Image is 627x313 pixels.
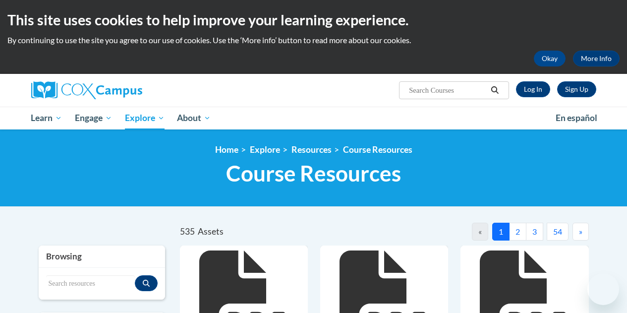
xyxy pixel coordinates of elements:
span: En español [556,113,597,123]
iframe: Button to launch messaging window [587,273,619,305]
h3: Browsing [46,250,158,262]
a: Explore [118,107,171,129]
nav: Pagination Navigation [384,223,589,241]
img: Cox Campus [31,81,142,99]
button: Search resources [135,275,158,291]
a: About [171,107,217,129]
span: 535 [180,226,195,237]
input: Search Courses [408,84,487,96]
a: Learn [25,107,69,129]
div: Main menu [24,107,604,129]
button: Search [487,84,502,96]
button: 2 [509,223,526,241]
button: Next [572,223,589,241]
button: Okay [534,51,566,66]
a: Resources [291,144,332,155]
a: Register [557,81,596,97]
a: Cox Campus [31,81,210,99]
button: 54 [547,223,569,241]
span: Course Resources [226,160,401,187]
p: By continuing to use the site you agree to our use of cookies. Use the ‘More info’ button to read... [7,35,620,46]
a: Explore [250,144,280,155]
span: » [579,227,582,236]
span: Assets [198,226,224,237]
a: Log In [516,81,550,97]
button: 3 [526,223,543,241]
a: Course Resources [343,144,412,155]
a: Engage [68,107,118,129]
span: Explore [125,112,165,124]
a: More Info [573,51,620,66]
a: En español [549,108,604,128]
span: About [177,112,211,124]
h2: This site uses cookies to help improve your learning experience. [7,10,620,30]
input: Search resources [46,275,135,292]
a: Home [215,144,238,155]
button: 1 [492,223,510,241]
span: Engage [75,112,112,124]
span: Learn [31,112,62,124]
